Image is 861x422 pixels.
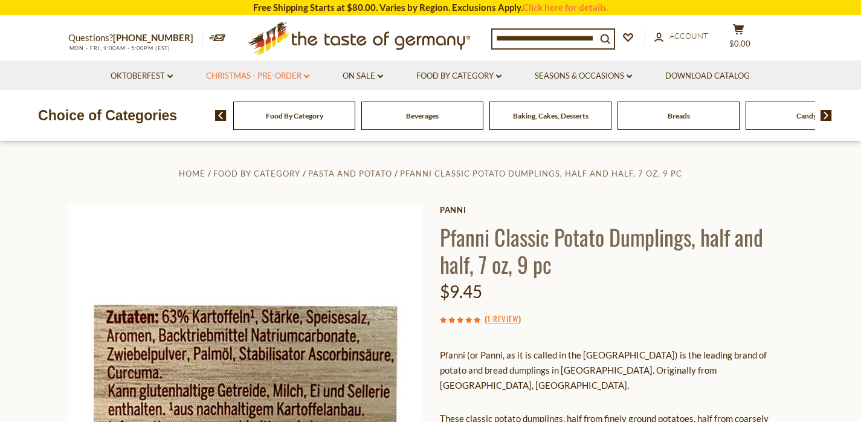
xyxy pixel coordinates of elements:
a: Food By Category [266,111,323,120]
span: $9.45 [440,281,482,302]
a: Breads [668,111,690,120]
p: Questions? [68,30,202,46]
a: Download Catalog [665,70,750,83]
a: Click here for details. [523,2,608,13]
a: Beverages [406,111,439,120]
span: ( ) [485,313,521,325]
img: previous arrow [215,110,227,121]
a: 1 Review [487,313,518,326]
a: Pasta and Potato [308,169,392,178]
span: MON - FRI, 9:00AM - 5:00PM (EST) [68,45,171,51]
a: Panni [440,205,793,215]
h1: Pfanni Classic Potato Dumplings, half and half, 7 oz, 9 pc [440,223,793,278]
span: $0.00 [729,39,750,48]
a: Oktoberfest [111,70,173,83]
a: Account [654,30,708,43]
a: On Sale [343,70,383,83]
a: Pfanni Classic Potato Dumplings, half and half, 7 oz, 9 pc [400,169,682,178]
a: Candy [796,111,817,120]
button: $0.00 [721,24,757,54]
a: Food By Category [416,70,501,83]
span: Account [669,31,708,41]
a: Home [179,169,205,178]
a: Baking, Cakes, Desserts [513,111,589,120]
p: Pfanni (or Panni, as it is called in the [GEOGRAPHIC_DATA]) is the leading brand of potato and br... [440,348,793,393]
a: Food By Category [213,169,300,178]
a: [PHONE_NUMBER] [113,32,193,43]
img: next arrow [821,110,832,121]
a: Seasons & Occasions [535,70,632,83]
a: Christmas - PRE-ORDER [206,70,309,83]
